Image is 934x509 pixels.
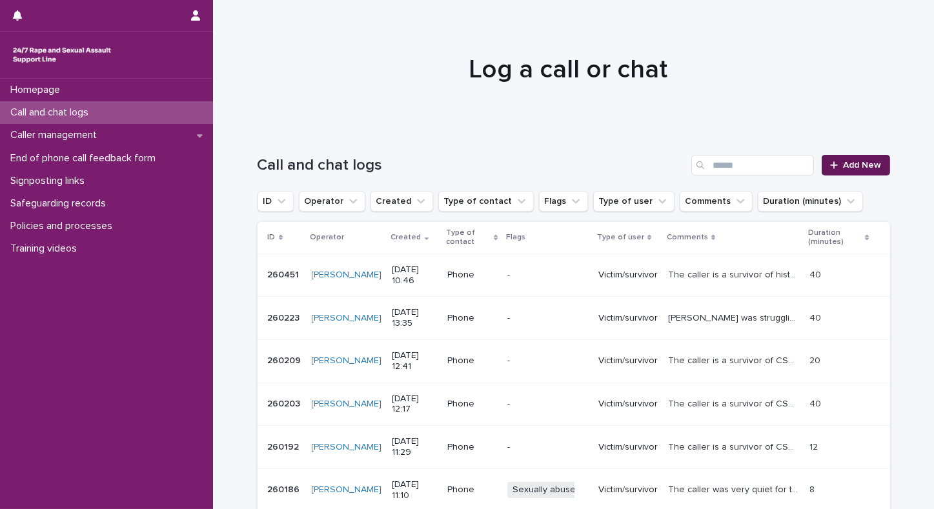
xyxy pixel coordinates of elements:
[809,396,824,410] p: 40
[268,267,302,281] p: 260451
[507,482,581,498] span: Sexually abuse
[447,313,497,324] p: Phone
[5,175,95,187] p: Signposting links
[667,230,708,245] p: Comments
[758,191,863,212] button: Duration (minutes)
[809,310,824,324] p: 40
[447,484,497,495] p: Phone
[447,355,497,366] p: Phone
[371,191,433,212] button: Created
[598,313,658,324] p: Victim/survivor
[809,439,820,453] p: 12
[258,339,890,383] tr: 260209260209 [PERSON_NAME] [DATE] 12:41Phone-Victim/survivorThe caller is a survivor of CSA by he...
[668,439,802,453] p: The caller is a survivor of CSA by her father. After disclosing it to her family, her sister said...
[258,191,294,212] button: ID
[539,191,588,212] button: Flags
[809,482,817,495] p: 8
[598,399,658,410] p: Victim/survivor
[392,307,437,329] p: [DATE] 13:35
[312,313,382,324] a: [PERSON_NAME]
[597,230,644,245] p: Type of user
[312,399,382,410] a: [PERSON_NAME]
[268,439,302,453] p: 260192
[5,243,87,255] p: Training videos
[258,383,890,426] tr: 260203260203 [PERSON_NAME] [DATE] 12:17Phone-Victim/survivorThe caller is a survivor of CSA by st...
[507,313,588,324] p: -
[506,230,525,245] p: Flags
[668,482,802,495] p: The caller was very quiet for the majority of the call. He said that his mother made him suck her...
[10,42,114,68] img: rhQMoQhaT3yELyF149Cw
[598,355,658,366] p: Victim/survivor
[447,399,497,410] p: Phone
[593,191,675,212] button: Type of user
[258,156,687,175] h1: Call and chat logs
[680,191,753,212] button: Comments
[844,161,882,170] span: Add New
[392,264,437,286] p: [DATE] 10:46
[598,442,658,453] p: Victim/survivor
[668,267,802,281] p: The caller is a survivor of historic rape by an undisclosed perpetrator. She was in a flashback f...
[258,426,890,469] tr: 260192260192 [PERSON_NAME] [DATE] 11:29Phone-Victim/survivorThe caller is a survivor of CSA by he...
[268,482,303,495] p: 260186
[446,226,491,250] p: Type of contact
[258,297,890,340] tr: 260223260223 [PERSON_NAME] [DATE] 13:35Phone-Victim/survivor[PERSON_NAME] was struggling with not...
[668,310,802,324] p: John was struggling with not being able to have prevented the deaths of two of his friends. He ha...
[668,396,802,410] p: The caller is a survivor of CSA by stepfather for four years. The degree of violence involved mad...
[507,442,588,453] p: -
[5,152,166,165] p: End of phone call feedback form
[392,479,437,501] p: [DATE] 11:10
[438,191,534,212] button: Type of contact
[392,436,437,458] p: [DATE] 11:29
[598,484,658,495] p: Victim/survivor
[808,226,862,250] p: Duration (minutes)
[299,191,365,212] button: Operator
[691,155,814,175] input: Search
[312,442,382,453] a: [PERSON_NAME]
[447,442,497,453] p: Phone
[391,230,421,245] p: Created
[507,355,588,366] p: -
[392,394,437,415] p: [DATE] 12:17
[268,396,303,410] p: 260203
[268,353,304,366] p: 260209
[252,54,884,85] h1: Log a call or chat
[5,84,70,96] p: Homepage
[598,270,658,281] p: Victim/survivor
[507,399,588,410] p: -
[809,353,823,366] p: 20
[5,106,99,119] p: Call and chat logs
[312,484,382,495] a: [PERSON_NAME]
[507,270,588,281] p: -
[392,350,437,372] p: [DATE] 12:41
[668,353,802,366] p: The caller is a survivor of CSA by her step grandfather who died 6 years ago. A recent discovery ...
[268,230,276,245] p: ID
[268,310,303,324] p: 260223
[822,155,889,175] a: Add New
[5,197,116,210] p: Safeguarding records
[5,129,107,141] p: Caller management
[310,230,345,245] p: Operator
[447,270,497,281] p: Phone
[312,355,382,366] a: [PERSON_NAME]
[809,267,824,281] p: 40
[5,220,123,232] p: Policies and processes
[312,270,382,281] a: [PERSON_NAME]
[258,254,890,297] tr: 260451260451 [PERSON_NAME] [DATE] 10:46Phone-Victim/survivorThe caller is a survivor of historic ...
